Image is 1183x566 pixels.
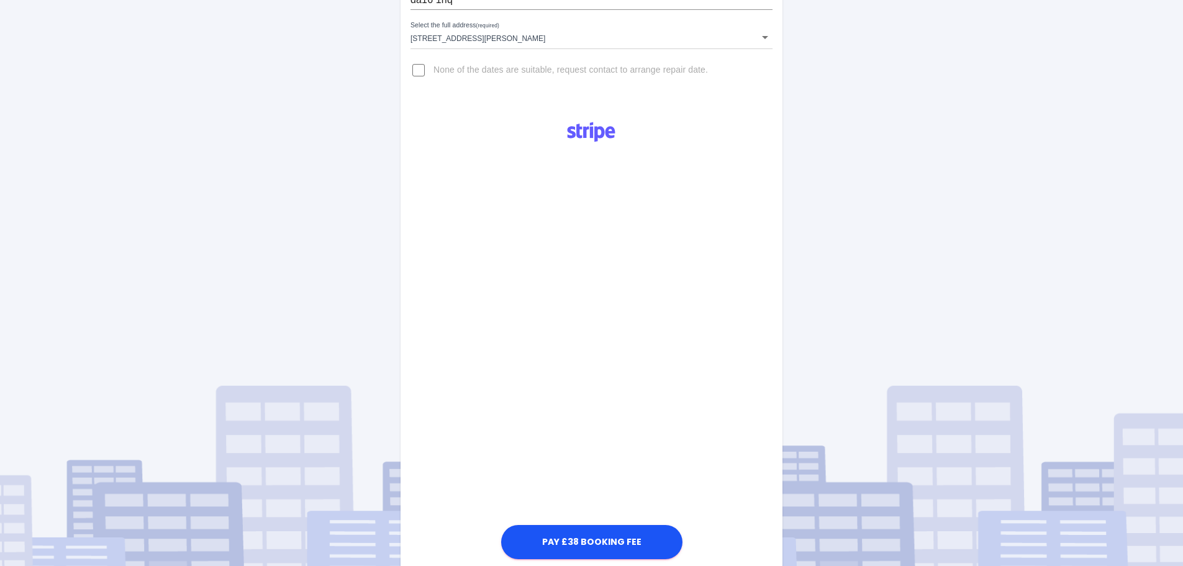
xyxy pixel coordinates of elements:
img: Logo [560,117,622,147]
button: Pay £38 Booking Fee [501,525,682,559]
div: [STREET_ADDRESS][PERSON_NAME] [410,26,773,48]
label: Select the full address [410,21,499,30]
span: None of the dates are suitable, request contact to arrange repair date. [433,64,708,76]
small: (required) [476,23,499,29]
iframe: Secure payment input frame [498,150,684,521]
